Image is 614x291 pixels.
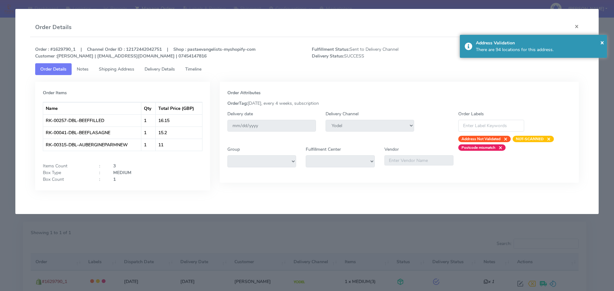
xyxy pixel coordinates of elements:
strong: Customer : [35,53,57,59]
ul: Tabs [35,63,579,75]
label: Order Labels [458,111,484,117]
input: Enter Vendor Name [384,155,453,165]
strong: Order Attributes [227,90,261,96]
button: Close [570,18,584,35]
div: Address Validation [476,40,602,46]
th: Total Price (GBP) [156,102,202,114]
div: Items Count [38,163,94,169]
td: RK-00041-DBL-BEEFLASAGNE [43,126,142,139]
strong: 3 [113,163,116,169]
span: × [500,136,508,142]
span: Sent to Delivery Channel SUCCESS [307,46,445,59]
label: Group [227,146,240,153]
div: There are 94 locations for this address. [476,46,602,53]
td: 16.15 [156,114,202,126]
td: 1 [141,114,156,126]
label: Delivery date [227,111,253,117]
th: Qty [141,102,156,114]
div: Box Type [38,169,94,176]
span: Order Details [40,66,67,72]
strong: OrderTag: [227,100,248,106]
td: 11 [156,139,202,151]
span: × [495,144,502,151]
span: × [544,136,551,142]
strong: Address Not Validated [461,136,500,142]
strong: Postcode mismatch [461,145,495,150]
button: Close [600,38,604,47]
strong: MEDIUM [113,170,131,176]
div: : [94,169,108,176]
td: RK-00257-DBL-BEEFFILLED [43,114,142,126]
h4: Order Details [35,23,72,32]
span: Delivery Details [145,66,175,72]
span: Notes [77,66,89,72]
label: Delivery Channel [326,111,358,117]
td: RK-00315-DBL-AUBERGINEPARMNEW [43,139,142,151]
th: Name [43,102,142,114]
strong: Fulfillment Status: [312,46,350,52]
strong: 1 [113,176,116,182]
div: [DATE], every 4 weeks, subscription [223,100,576,107]
strong: NOT-SCANNED [516,136,544,142]
span: Timeline [185,66,201,72]
strong: Order Items [43,90,67,96]
label: Vendor [384,146,399,153]
span: × [600,38,604,47]
label: Fulfillment Center [306,146,341,153]
div: : [94,176,108,183]
span: Shipping Address [99,66,134,72]
strong: Order : #1629790_1 | Channel Order ID : 12172442042751 | Shop : pastaevangelists-myshopify-com [P... [35,46,256,59]
td: 1 [141,126,156,139]
td: 1 [141,139,156,151]
td: 15.2 [156,126,202,139]
div: : [94,163,108,169]
input: Enter Label Keywords [458,120,524,132]
strong: Delivery Status: [312,53,344,59]
div: Box Count [38,176,94,183]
